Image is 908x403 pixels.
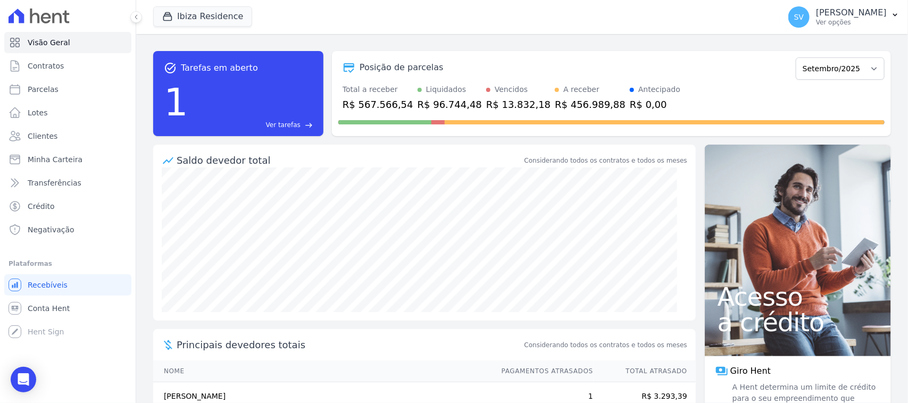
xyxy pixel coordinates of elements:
div: Posição de parcelas [360,61,444,74]
div: A receber [563,84,599,95]
div: Plataformas [9,257,127,270]
th: Total Atrasado [594,360,696,382]
a: Clientes [4,125,131,147]
span: Clientes [28,131,57,141]
a: Parcelas [4,79,131,100]
span: Visão Geral [28,37,70,48]
span: Giro Hent [730,365,771,377]
a: Lotes [4,102,131,123]
span: Principais devedores totais [177,338,522,352]
div: R$ 567.566,54 [343,97,413,112]
div: R$ 456.989,88 [555,97,626,112]
button: SV [PERSON_NAME] Ver opções [780,2,908,32]
a: Recebíveis [4,274,131,296]
a: Negativação [4,219,131,240]
span: Considerando todos os contratos e todos os meses [524,340,687,350]
div: R$ 96.744,48 [418,97,482,112]
div: Vencidos [495,84,528,95]
th: Pagamentos Atrasados [492,360,594,382]
div: Open Intercom Messenger [11,367,36,392]
div: Antecipado [638,84,680,95]
span: Minha Carteira [28,154,82,165]
span: Transferências [28,178,81,188]
a: Visão Geral [4,32,131,53]
div: Considerando todos os contratos e todos os meses [524,156,687,165]
span: Conta Hent [28,303,70,314]
a: Crédito [4,196,131,217]
span: Acesso [718,284,878,309]
a: Transferências [4,172,131,194]
a: Ver tarefas east [193,120,313,130]
span: task_alt [164,62,177,74]
span: Negativação [28,224,74,235]
span: Recebíveis [28,280,68,290]
span: Ver tarefas [266,120,301,130]
span: Crédito [28,201,55,212]
p: Ver opções [816,18,887,27]
span: Parcelas [28,84,59,95]
span: east [305,121,313,129]
div: Liquidados [426,84,467,95]
a: Contratos [4,55,131,77]
button: Ibiza Residence [153,6,252,27]
span: SV [794,13,804,21]
a: Conta Hent [4,298,131,319]
a: Minha Carteira [4,149,131,170]
span: a crédito [718,309,878,335]
div: Total a receber [343,84,413,95]
span: Lotes [28,107,48,118]
div: 1 [164,74,188,130]
div: Saldo devedor total [177,153,522,167]
div: R$ 0,00 [630,97,680,112]
span: Contratos [28,61,64,71]
p: [PERSON_NAME] [816,7,887,18]
th: Nome [153,360,492,382]
div: R$ 13.832,18 [486,97,551,112]
span: Tarefas em aberto [181,62,258,74]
